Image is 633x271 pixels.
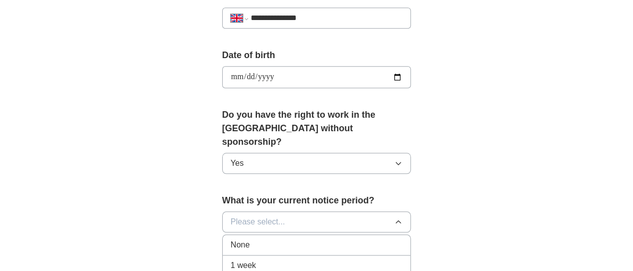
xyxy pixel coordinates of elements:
span: Please select... [231,216,285,228]
label: Do you have the right to work in the [GEOGRAPHIC_DATA] without sponsorship? [222,108,411,149]
span: None [231,239,250,251]
button: Please select... [222,211,411,232]
span: Yes [231,157,244,169]
label: What is your current notice period? [222,194,411,207]
button: Yes [222,153,411,174]
label: Date of birth [222,49,411,62]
